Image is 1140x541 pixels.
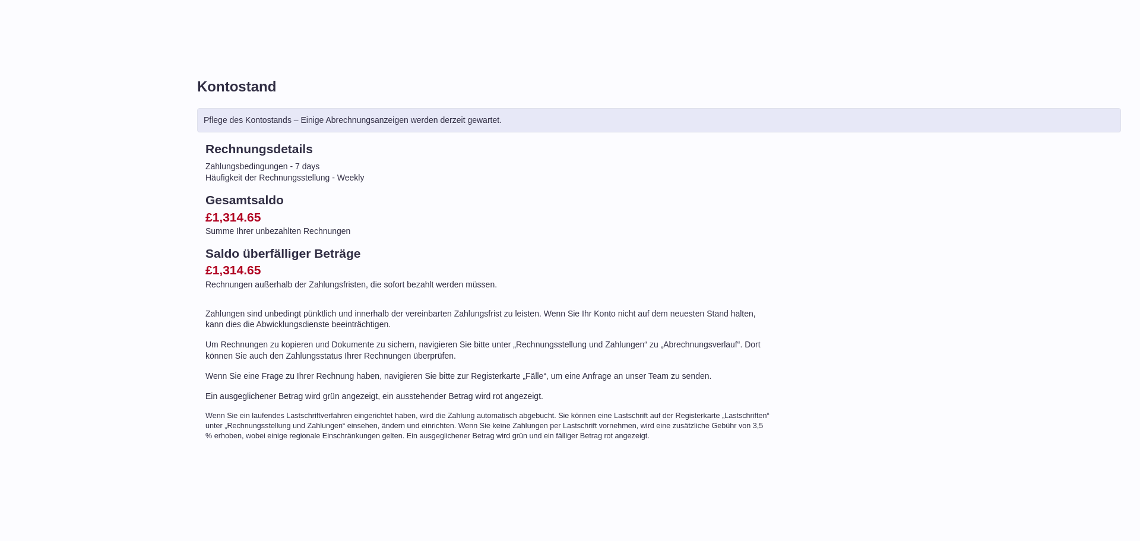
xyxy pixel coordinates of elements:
[205,141,771,157] h2: Rechnungsdetails
[205,279,771,290] p: Rechnungen außerhalb der Zahlungsfristen, die sofort bezahlt werden müssen.
[205,262,771,279] h2: £1,314.65
[205,192,771,208] h2: Gesamtsaldo
[205,161,771,172] li: Zahlungsbedingungen - 7 days
[205,226,771,237] p: Summe Ihrer unbezahlten Rechnungen
[197,77,1121,96] h1: Kontostand
[205,391,771,402] p: Ein ausgeglichener Betrag wird grün angezeigt, ein ausstehender Betrag wird rot angezeigt.
[205,209,771,226] h2: £1,314.65
[205,411,771,441] p: Wenn Sie ein laufendes Lastschriftverfahren eingerichtet haben, wird die Zahlung automatisch abge...
[205,339,771,362] p: Um Rechnungen zu kopieren und Dokumente zu sichern, navigieren Sie bitte unter „Rechnungsstellung...
[205,172,771,184] li: Häufigkeit der Rechnungsstellung - Weekly
[205,371,771,382] p: Wenn Sie eine Frage zu Ihrer Rechnung haben, navigieren Sie bitte zur Registerkarte „Fälle“, um e...
[205,245,771,262] h2: Saldo überfälliger Beträge
[205,308,771,331] p: Zahlungen sind unbedingt pünktlich und innerhalb der vereinbarten Zahlungsfrist zu leisten. Wenn ...
[197,108,1121,132] div: Pflege des Kontostands – Einige Abrechnungsanzeigen werden derzeit gewartet.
